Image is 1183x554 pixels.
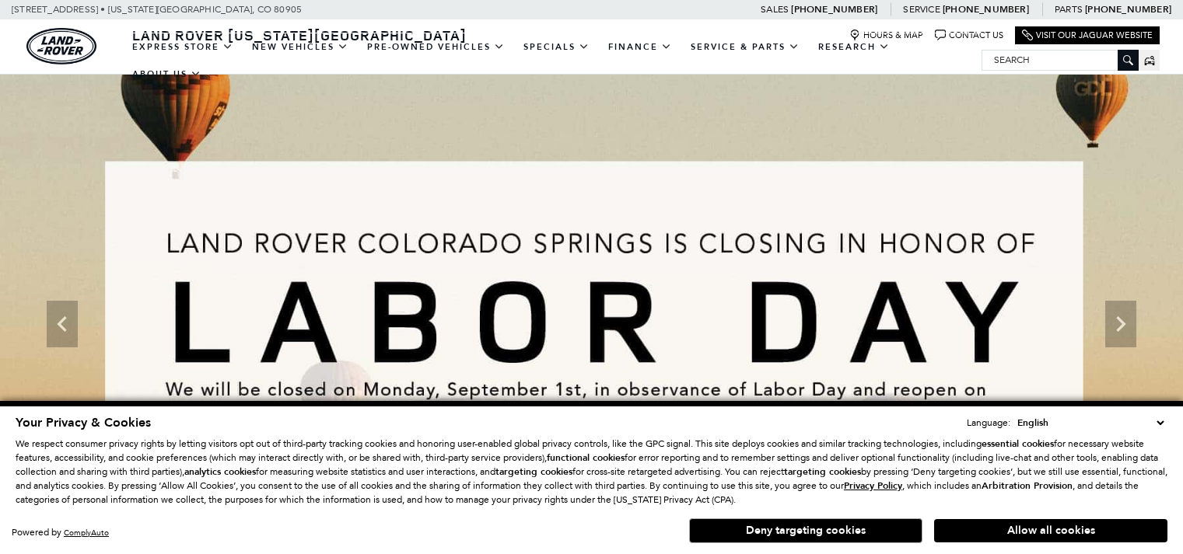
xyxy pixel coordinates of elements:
[64,528,109,538] a: ComplyAuto
[26,28,96,64] a: land-rover
[16,414,151,431] span: Your Privacy & Cookies
[243,33,358,61] a: New Vehicles
[761,4,789,15] span: Sales
[844,479,902,492] u: Privacy Policy
[16,437,1167,507] p: We respect consumer privacy rights by letting visitors opt out of third-party tracking cookies an...
[1055,4,1083,15] span: Parts
[123,26,476,44] a: Land Rover [US_STATE][GEOGRAPHIC_DATA]
[12,528,109,538] div: Powered by
[849,30,923,41] a: Hours & Map
[514,33,599,61] a: Specials
[1105,301,1136,347] div: Next
[982,51,1138,69] input: Search
[689,518,922,543] button: Deny targeting cookies
[681,33,809,61] a: Service & Parts
[934,519,1167,542] button: Allow all cookies
[943,3,1029,16] a: [PHONE_NUMBER]
[791,3,877,16] a: [PHONE_NUMBER]
[935,30,1003,41] a: Contact Us
[844,480,902,491] a: Privacy Policy
[184,465,256,478] strong: analytics cookies
[358,33,514,61] a: Pre-Owned Vehicles
[1022,30,1153,41] a: Visit Our Jaguar Website
[12,4,302,15] a: [STREET_ADDRESS] • [US_STATE][GEOGRAPHIC_DATA], CO 80905
[809,33,899,61] a: Research
[547,451,625,464] strong: functional cookies
[784,465,861,478] strong: targeting cookies
[123,33,243,61] a: EXPRESS STORE
[903,4,940,15] span: Service
[967,418,1010,427] div: Language:
[1013,415,1167,430] select: Language Select
[982,479,1073,492] strong: Arbitration Provision
[123,33,982,88] nav: Main Navigation
[1085,3,1171,16] a: [PHONE_NUMBER]
[495,465,572,478] strong: targeting cookies
[599,33,681,61] a: Finance
[132,26,467,44] span: Land Rover [US_STATE][GEOGRAPHIC_DATA]
[47,301,78,347] div: Previous
[982,437,1054,450] strong: essential cookies
[123,61,211,88] a: About Us
[26,28,96,64] img: Land Rover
